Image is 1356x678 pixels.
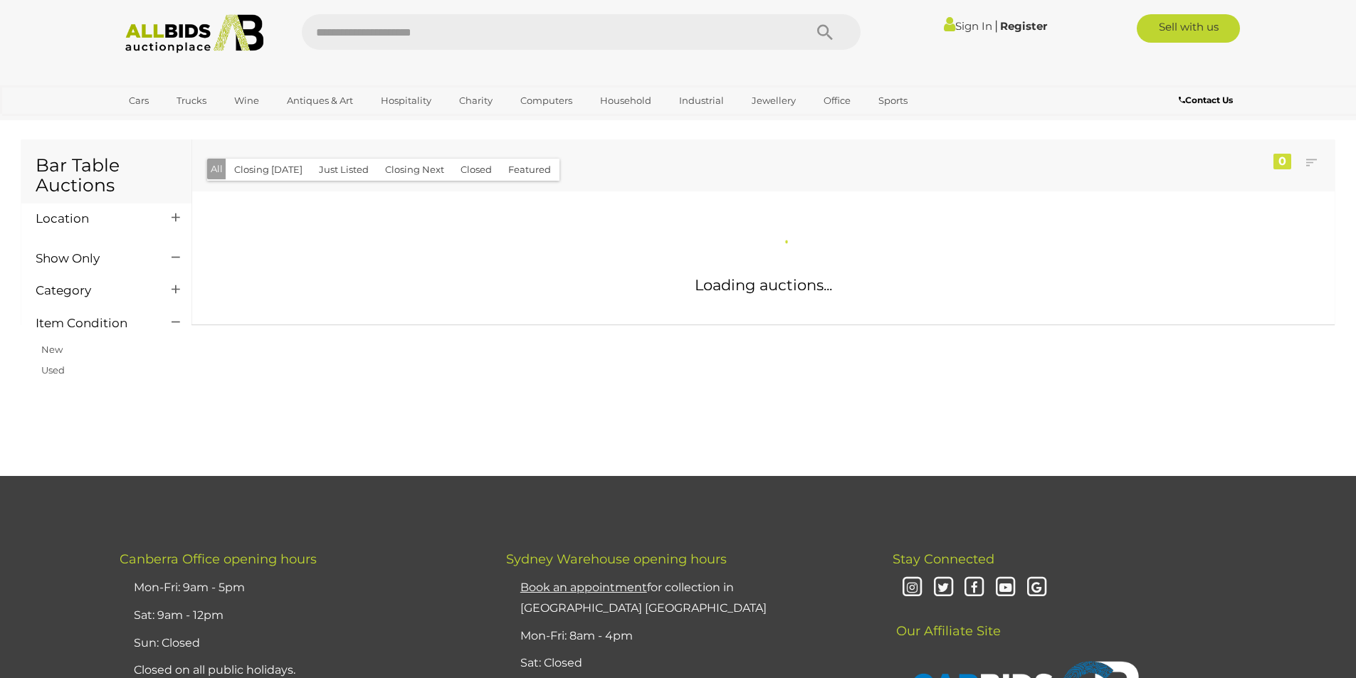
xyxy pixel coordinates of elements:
a: Charity [450,89,502,112]
a: Sign In [944,19,992,33]
li: Sat: 9am - 12pm [130,602,471,630]
button: All [207,159,226,179]
i: Youtube [993,576,1018,600]
h4: Show Only [36,252,150,265]
a: Sell with us [1137,14,1240,43]
a: Wine [225,89,268,112]
li: Mon-Fri: 8am - 4pm [517,623,857,650]
i: Instagram [900,576,925,600]
a: Industrial [670,89,733,112]
button: Featured [500,159,559,181]
a: [GEOGRAPHIC_DATA] [120,112,239,136]
li: Sun: Closed [130,630,471,657]
a: Antiques & Art [278,89,362,112]
a: Trucks [167,89,216,112]
b: Contact Us [1179,95,1233,105]
span: Canberra Office opening hours [120,551,317,567]
li: Mon-Fri: 9am - 5pm [130,574,471,602]
a: Cars [120,89,158,112]
a: Used [41,364,65,376]
button: Search [789,14,861,50]
a: Jewellery [742,89,805,112]
button: Just Listed [310,159,377,181]
span: Our Affiliate Site [893,602,1001,639]
a: Hospitality [372,89,441,112]
i: Google [1024,576,1049,600]
img: Allbids.com.au [117,14,272,53]
button: Closing [DATE] [226,159,311,181]
i: Facebook [962,576,987,600]
span: Sydney Warehouse opening hours [506,551,727,567]
a: Contact Us [1179,92,1236,108]
h4: Item Condition [36,317,150,330]
div: 0 [1273,154,1291,169]
li: Sat: Closed [517,650,857,677]
button: Closed [452,159,500,181]
a: Sports [869,89,917,112]
a: Household [591,89,661,112]
i: Twitter [931,576,956,600]
a: New [41,344,63,355]
a: Office [814,89,860,112]
a: Computers [511,89,582,112]
h4: Location [36,212,150,226]
span: Loading auctions... [695,276,832,294]
a: Book an appointmentfor collection in [GEOGRAPHIC_DATA] [GEOGRAPHIC_DATA] [520,581,767,615]
h4: Category [36,284,150,297]
span: | [994,18,998,33]
a: Register [1000,19,1047,33]
span: Stay Connected [893,551,994,567]
button: Closing Next [377,159,453,181]
h1: Bar Table Auctions [36,156,177,195]
u: Book an appointment [520,581,647,594]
